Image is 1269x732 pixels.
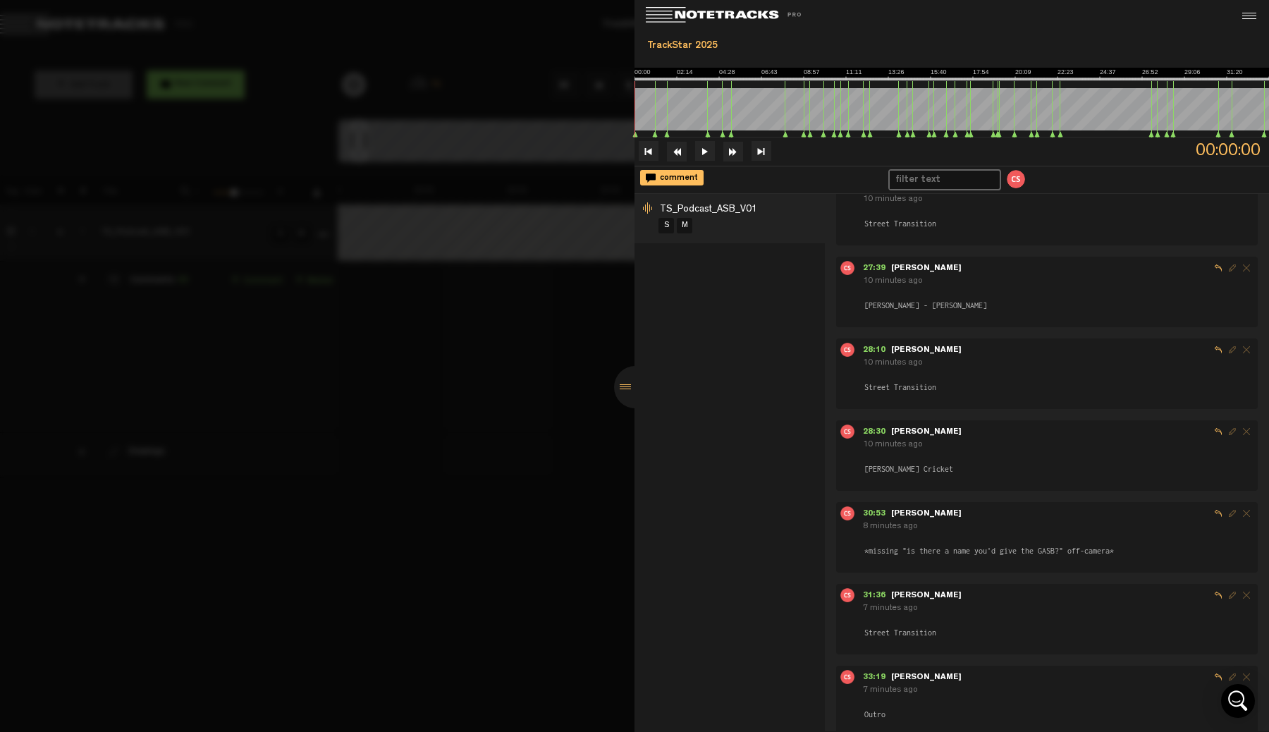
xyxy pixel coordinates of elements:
a: M [677,218,692,233]
span: Outro [863,708,887,721]
img: letters [840,425,854,439]
span: 28:10 [863,346,891,355]
span: Delete comment [1239,588,1253,602]
span: 27:39 [863,264,891,273]
img: letters [840,506,854,520]
input: filter text [890,171,986,189]
span: Street Transition [863,381,938,394]
span: Edit comment [1225,588,1239,602]
span: [PERSON_NAME] [891,428,962,437]
span: Reply to comment [1211,506,1225,520]
a: S [658,218,674,233]
span: [PERSON_NAME] [891,673,962,682]
div: comment [640,170,704,185]
span: 28:30 [863,428,891,437]
span: [PERSON_NAME] [891,346,962,355]
span: Delete comment [1239,670,1253,684]
img: letters [840,261,854,275]
span: Edit comment [1225,261,1239,275]
span: Reply to comment [1211,425,1225,439]
span: *missing "is there a name you'd give the GASB?" off-camera* [863,544,1115,557]
span: Edit comment [1225,343,1239,357]
img: ruler [634,68,1269,80]
span: 8 minutes ago [863,523,917,531]
span: [PERSON_NAME] - [PERSON_NAME] [863,299,988,312]
div: Open Intercom Messenger [1221,684,1255,718]
span: Street Transition [863,217,938,230]
span: 7 minutes ago [863,686,917,695]
span: Reply to comment [1211,261,1225,275]
span: 10 minutes ago [863,195,922,204]
span: Delete comment [1239,343,1253,357]
span: 10 minutes ago [863,277,922,286]
span: 33:19 [863,673,891,682]
img: letters [840,670,854,684]
span: Reply to comment [1211,343,1225,357]
span: 10 minutes ago [863,441,922,449]
span: 00:00:00 [1196,138,1269,164]
span: Edit comment [1225,506,1239,520]
span: Edit comment [1225,425,1239,439]
span: comment [656,174,698,183]
span: [PERSON_NAME] [891,510,962,518]
span: Reply to comment [1211,588,1225,602]
img: letters [1005,169,1026,190]
span: [PERSON_NAME] [891,592,962,600]
div: TrackStar 2025 [640,34,1263,59]
img: letters [840,343,854,357]
span: [PERSON_NAME] Cricket [863,463,955,475]
span: 30:53 [863,510,891,518]
span: Delete comment [1239,506,1253,520]
span: Edit comment [1225,670,1239,684]
span: 7 minutes ago [863,604,917,613]
span: 31:36 [863,592,891,600]
span: Reply to comment [1211,670,1225,684]
img: letters [840,588,854,602]
span: Street Transition [863,626,938,639]
li: {{ collab.name_first }} {{ collab.name_last }} [1005,169,1026,190]
span: Delete comment [1239,425,1253,439]
span: Delete comment [1239,261,1253,275]
img: logo_white.svg [646,7,815,23]
span: [PERSON_NAME] [891,264,962,273]
span: TS_Podcast_ASB_V01 [660,205,757,214]
span: 10 minutes ago [863,359,922,367]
